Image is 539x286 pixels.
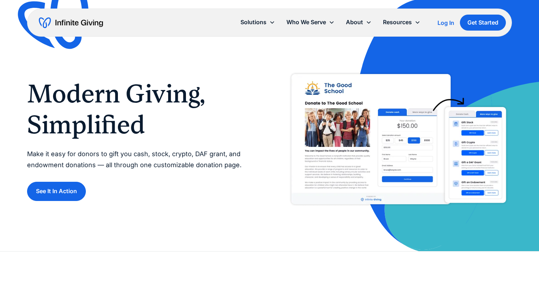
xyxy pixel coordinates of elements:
[27,149,255,170] p: Make it easy for donors to gift you cash, stock, crypto, DAF grant, and endowment donations — all...
[240,17,266,27] div: Solutions
[27,182,86,201] a: See It In Action
[286,17,326,27] div: Who We Serve
[281,15,340,30] div: Who We Serve
[460,15,506,31] a: Get Started
[27,79,255,140] h1: Modern Giving, Simplified
[383,17,412,27] div: Resources
[437,20,454,26] div: Log In
[39,17,103,28] a: home
[346,17,363,27] div: About
[377,15,426,30] div: Resources
[235,15,281,30] div: Solutions
[437,18,454,27] a: Log In
[340,15,377,30] div: About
